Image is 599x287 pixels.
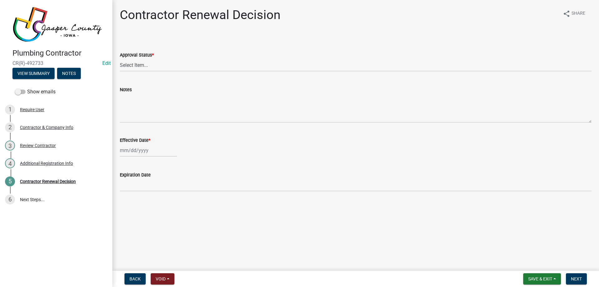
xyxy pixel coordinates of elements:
wm-modal-confirm: Edit Application Number [102,60,111,66]
wm-modal-confirm: Summary [12,71,55,76]
span: Void [156,276,166,281]
h4: Plumbing Contractor [12,49,107,58]
button: Void [151,273,174,285]
label: Expiration Date [120,173,151,177]
div: Require User [20,107,44,112]
div: 5 [5,176,15,186]
i: share [563,10,570,17]
div: 2 [5,122,15,132]
label: Approval Status [120,53,154,57]
span: Share [572,10,585,17]
span: Back [129,276,141,281]
div: 6 [5,195,15,205]
wm-modal-confirm: Notes [57,71,81,76]
div: Contractor & Company Info [20,125,73,130]
label: Notes [120,88,132,92]
div: Additional Registration Info [20,161,73,166]
button: Notes [57,68,81,79]
div: 4 [5,158,15,168]
h1: Contractor Renewal Decision [120,7,280,22]
div: 1 [5,105,15,115]
input: mm/dd/yyyy [120,144,177,157]
a: Edit [102,60,111,66]
img: Jasper County, Iowa [12,7,102,42]
button: Save & Exit [523,273,561,285]
button: Back [124,273,146,285]
span: CR(R)-492733 [12,60,100,66]
div: Review Contractor [20,143,56,148]
button: shareShare [558,7,590,20]
div: 3 [5,141,15,151]
span: Next [571,276,582,281]
label: Effective Date [120,138,150,143]
button: Next [566,273,587,285]
span: Save & Exit [528,276,552,281]
button: View Summary [12,68,55,79]
div: Contractor Renewal Decision [20,179,76,184]
label: Show emails [15,88,56,96]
